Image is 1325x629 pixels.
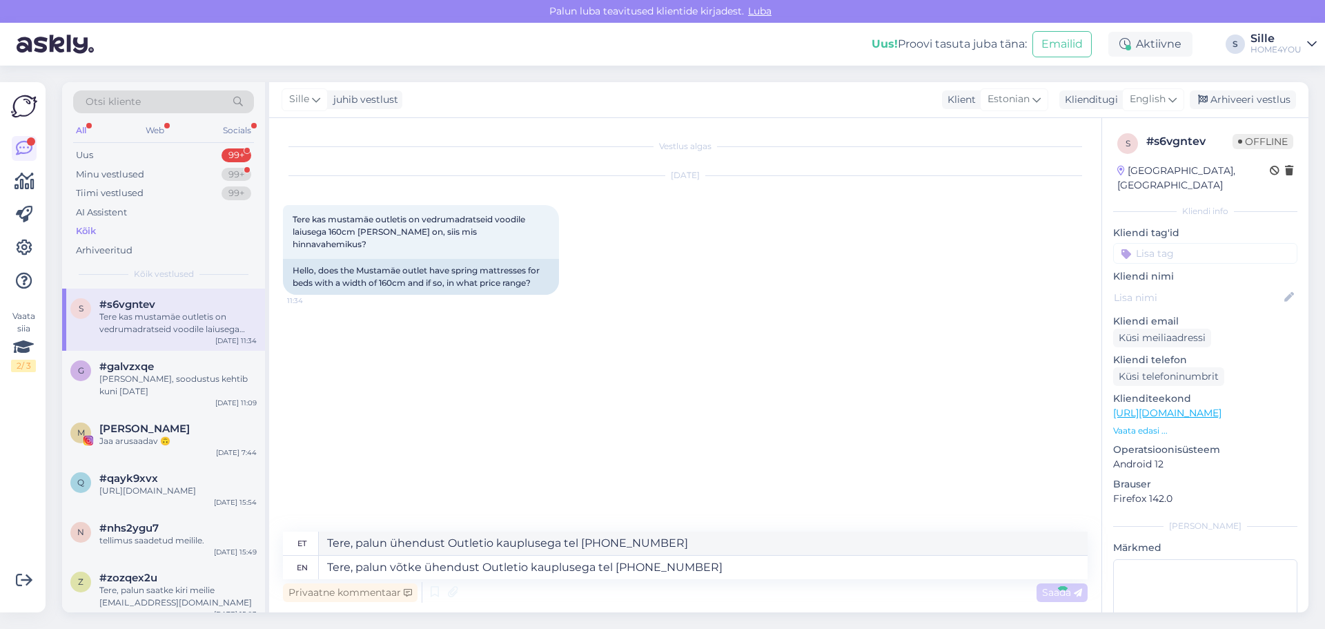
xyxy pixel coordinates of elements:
div: Vestlus algas [283,140,1088,153]
span: #s6vgntev [99,298,155,311]
div: Arhiveeri vestlus [1190,90,1296,109]
div: Klient [942,93,976,107]
div: Aktiivne [1108,32,1192,57]
div: [GEOGRAPHIC_DATA], [GEOGRAPHIC_DATA] [1117,164,1270,193]
div: tellimus saadetud meilile. [99,534,257,547]
div: 99+ [222,168,251,182]
p: Märkmed [1113,541,1297,555]
span: 11:34 [287,296,339,306]
span: n [77,527,84,537]
span: #zozqex2u [99,572,157,584]
div: S [1226,35,1245,54]
div: Tiimi vestlused [76,186,144,200]
span: Sille [289,92,309,107]
div: [PERSON_NAME], soodustus kehtib kuni [DATE] [99,373,257,398]
div: Socials [220,122,254,139]
span: Estonian [988,92,1030,107]
div: Arhiveeritud [76,244,132,258]
div: [DATE] 15:03 [214,609,257,619]
div: [DATE] [283,169,1088,182]
div: Tere, palun saatke kiri meilie [EMAIL_ADDRESS][DOMAIN_NAME] [99,584,257,609]
span: Otsi kliente [86,95,141,109]
div: [URL][DOMAIN_NAME] [99,485,257,497]
p: Vaata edasi ... [1113,425,1297,437]
span: z [78,577,84,587]
span: #nhs2ygu7 [99,522,159,534]
span: Luba [744,5,776,17]
span: M [77,427,85,438]
div: Küsi meiliaadressi [1113,329,1211,347]
input: Lisa tag [1113,243,1297,264]
span: g [78,365,84,376]
p: Kliendi telefon [1113,353,1297,367]
div: AI Assistent [76,206,127,220]
div: Web [143,122,167,139]
p: Firefox 142.0 [1113,492,1297,506]
span: Mari Klst [99,423,190,435]
p: Kliendi tag'id [1113,226,1297,240]
div: Vaata siia [11,310,36,372]
p: Operatsioonisüsteem [1113,443,1297,457]
span: q [77,477,84,487]
div: 99+ [222,148,251,162]
div: [DATE] 15:54 [214,497,257,507]
span: s [79,303,84,313]
a: SilleHOME4YOU [1250,33,1317,55]
button: Emailid [1032,31,1092,57]
p: Kliendi nimi [1113,269,1297,284]
span: English [1130,92,1166,107]
div: 99+ [222,186,251,200]
div: Uus [76,148,93,162]
span: #qayk9xvx [99,472,158,485]
div: [PERSON_NAME] [1113,520,1297,532]
div: 2 / 3 [11,360,36,372]
div: # s6vgntev [1146,133,1233,150]
div: Proovi tasuta juba täna: [872,36,1027,52]
span: Tere kas mustamäe outletis on vedrumadratseid voodile laiusega 160cm [PERSON_NAME] on, siis mis h... [293,214,527,249]
span: Offline [1233,134,1293,149]
div: Sille [1250,33,1302,44]
div: All [73,122,89,139]
p: Brauser [1113,477,1297,492]
div: Jaa arusaadav 🙃 [99,435,257,447]
p: Klienditeekond [1113,391,1297,406]
div: [DATE] 7:44 [216,447,257,458]
div: Kõik [76,224,96,238]
div: Klienditugi [1059,93,1118,107]
a: [URL][DOMAIN_NAME] [1113,407,1221,419]
div: Kliendi info [1113,205,1297,217]
div: HOME4YOU [1250,44,1302,55]
div: [DATE] 11:09 [215,398,257,408]
img: Askly Logo [11,93,37,119]
span: Kõik vestlused [134,268,194,280]
div: Tere kas mustamäe outletis on vedrumadratseid voodile laiusega 160cm [PERSON_NAME] on, siis mis h... [99,311,257,336]
span: s [1126,138,1130,148]
span: #galvzxqe [99,360,154,373]
div: [DATE] 15:49 [214,547,257,557]
div: juhib vestlust [328,93,398,107]
input: Lisa nimi [1114,290,1282,305]
div: [DATE] 11:34 [215,336,257,346]
p: Kliendi email [1113,314,1297,329]
div: Minu vestlused [76,168,144,182]
p: Android 12 [1113,457,1297,472]
div: Hello, does the Mustamäe outlet have spring mattresses for beds with a width of 160cm and if so, ... [283,259,559,295]
b: Uus! [872,37,898,50]
div: Küsi telefoninumbrit [1113,367,1224,386]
